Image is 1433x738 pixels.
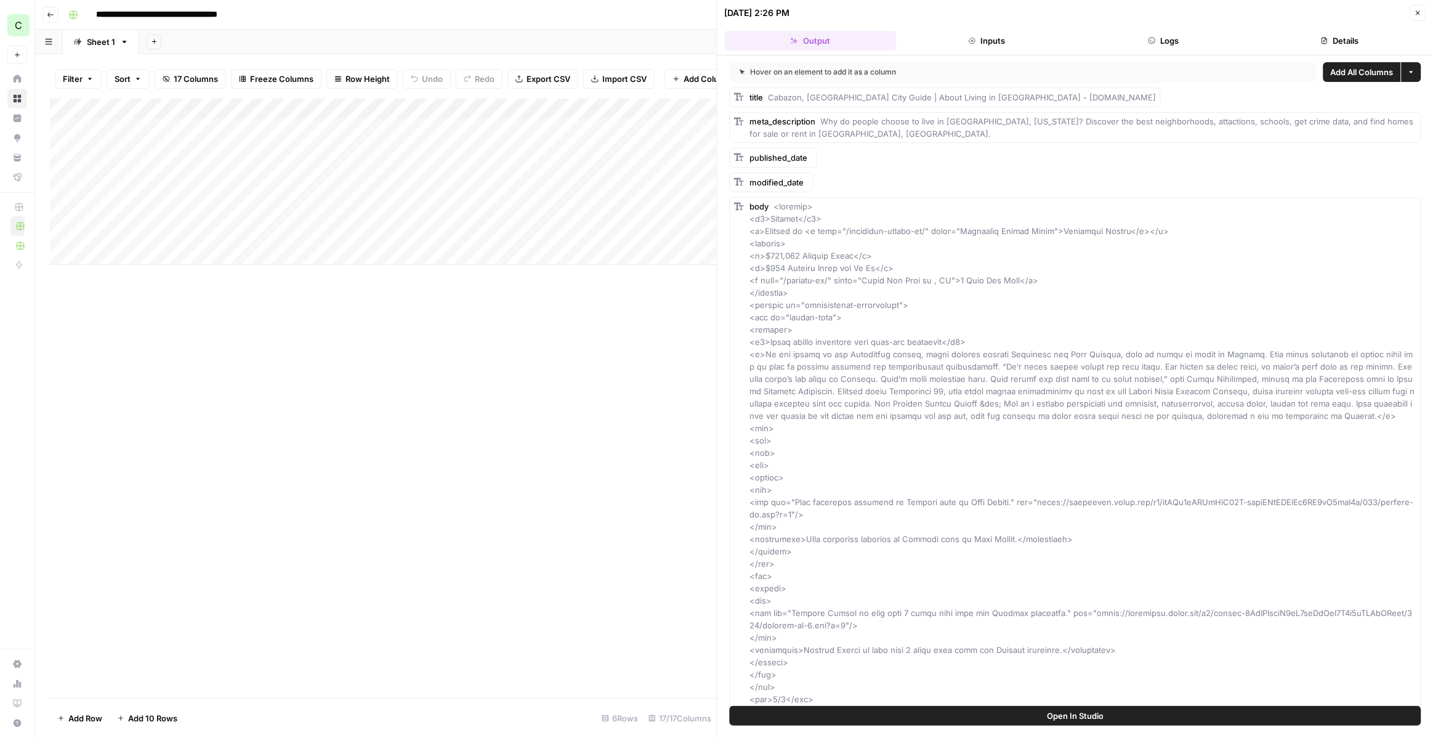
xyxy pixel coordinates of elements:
[456,69,503,89] button: Redo
[128,712,177,724] span: Add 10 Rows
[602,73,647,85] span: Import CSV
[740,67,1101,78] div: Hover on an element to add it as a column
[475,73,494,85] span: Redo
[1078,31,1249,51] button: Logs
[7,713,27,733] button: Help + Support
[527,73,570,85] span: Export CSV
[750,201,769,211] span: body
[68,712,102,724] span: Add Row
[7,654,27,674] a: Settings
[1323,62,1400,82] button: Add All Columns
[422,73,443,85] span: Undo
[644,708,717,728] div: 17/17 Columns
[403,69,451,89] button: Undo
[7,128,27,148] a: Opportunities
[7,168,27,187] a: Flightpath
[583,69,655,89] button: Import CSV
[63,73,83,85] span: Filter
[50,708,110,728] button: Add Row
[750,177,804,187] span: modified_date
[7,694,27,713] a: Learning Hub
[63,30,139,54] a: Sheet 1
[684,73,731,85] span: Add Column
[664,69,739,89] button: Add Column
[7,674,27,694] a: Usage
[231,69,321,89] button: Freeze Columns
[769,92,1156,102] span: Cabazon, [GEOGRAPHIC_DATA] City Guide | About Living in [GEOGRAPHIC_DATA] - [DOMAIN_NAME]
[750,92,764,102] span: title
[507,69,578,89] button: Export CSV
[107,69,150,89] button: Sort
[7,10,27,41] button: Workspace: CoStar Group
[597,708,644,728] div: 6 Rows
[750,116,1416,139] span: Why do people choose to live in [GEOGRAPHIC_DATA], [US_STATE]? Discover the best neighborhoods, a...
[1330,66,1393,78] span: Add All Columns
[250,73,313,85] span: Freeze Columns
[730,706,1421,726] button: Open In Studio
[7,69,27,89] a: Home
[174,73,218,85] span: 17 Columns
[110,708,185,728] button: Add 10 Rows
[55,69,102,89] button: Filter
[7,108,27,128] a: Insights
[725,31,897,51] button: Output
[115,73,131,85] span: Sort
[750,153,808,163] span: published_date
[326,69,398,89] button: Row Height
[725,7,790,19] div: [DATE] 2:26 PM
[345,73,390,85] span: Row Height
[901,31,1073,51] button: Inputs
[1047,710,1104,722] span: Open In Studio
[750,116,816,126] span: meta_description
[87,36,115,48] div: Sheet 1
[1254,31,1426,51] button: Details
[7,89,27,108] a: Browse
[7,148,27,168] a: Your Data
[155,69,226,89] button: 17 Columns
[15,18,22,33] span: C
